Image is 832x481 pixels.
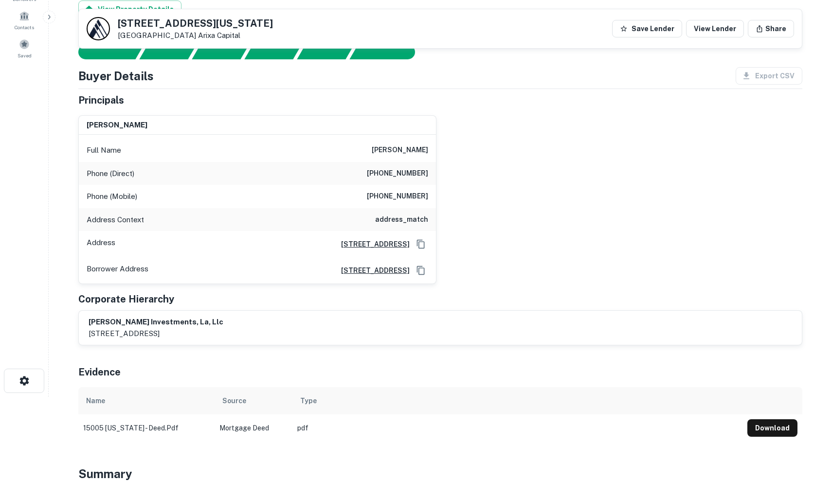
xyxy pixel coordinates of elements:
[747,419,797,437] button: Download
[748,20,794,37] button: Share
[87,120,147,131] h6: [PERSON_NAME]
[78,67,154,85] h4: Buyer Details
[87,168,134,179] p: Phone (Direct)
[783,403,832,450] iframe: Chat Widget
[292,414,742,442] td: pdf
[198,31,240,39] a: Arixa Capital
[78,365,121,379] h5: Evidence
[375,214,428,226] h6: address_match
[244,45,301,59] div: Principals found, AI now looking for contact information...
[215,414,292,442] td: Mortgage Deed
[215,387,292,414] th: Source
[139,45,196,59] div: Your request is received and processing...
[15,23,34,31] span: Contacts
[67,45,140,59] div: Sending borrower request to AI...
[333,239,410,249] a: [STREET_ADDRESS]
[78,414,215,442] td: 15005 [US_STATE] - deed.pdf
[118,31,273,40] p: [GEOGRAPHIC_DATA]
[89,328,223,339] p: [STREET_ADDRESS]
[118,18,273,28] h5: [STREET_ADDRESS][US_STATE]
[87,214,144,226] p: Address Context
[367,191,428,202] h6: [PHONE_NUMBER]
[297,45,354,59] div: Principals found, still searching for contact information. This may take time...
[414,263,428,278] button: Copy Address
[78,387,802,442] div: scrollable content
[87,144,121,156] p: Full Name
[87,191,137,202] p: Phone (Mobile)
[89,317,223,328] h6: [PERSON_NAME] investments, la, llc
[3,35,46,61] a: Saved
[86,395,105,407] div: Name
[18,52,32,59] span: Saved
[612,20,682,37] button: Save Lender
[350,45,427,59] div: AI fulfillment process complete.
[333,265,410,276] a: [STREET_ADDRESS]
[87,263,148,278] p: Borrower Address
[192,45,249,59] div: Documents found, AI parsing details...
[222,395,246,407] div: Source
[78,387,215,414] th: Name
[78,0,181,18] button: View Property Details
[686,20,744,37] a: View Lender
[292,387,742,414] th: Type
[367,168,428,179] h6: [PHONE_NUMBER]
[3,7,46,33] a: Contacts
[372,144,428,156] h6: [PERSON_NAME]
[78,292,174,306] h5: Corporate Hierarchy
[414,237,428,251] button: Copy Address
[300,395,317,407] div: Type
[78,93,124,107] h5: Principals
[87,237,115,251] p: Address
